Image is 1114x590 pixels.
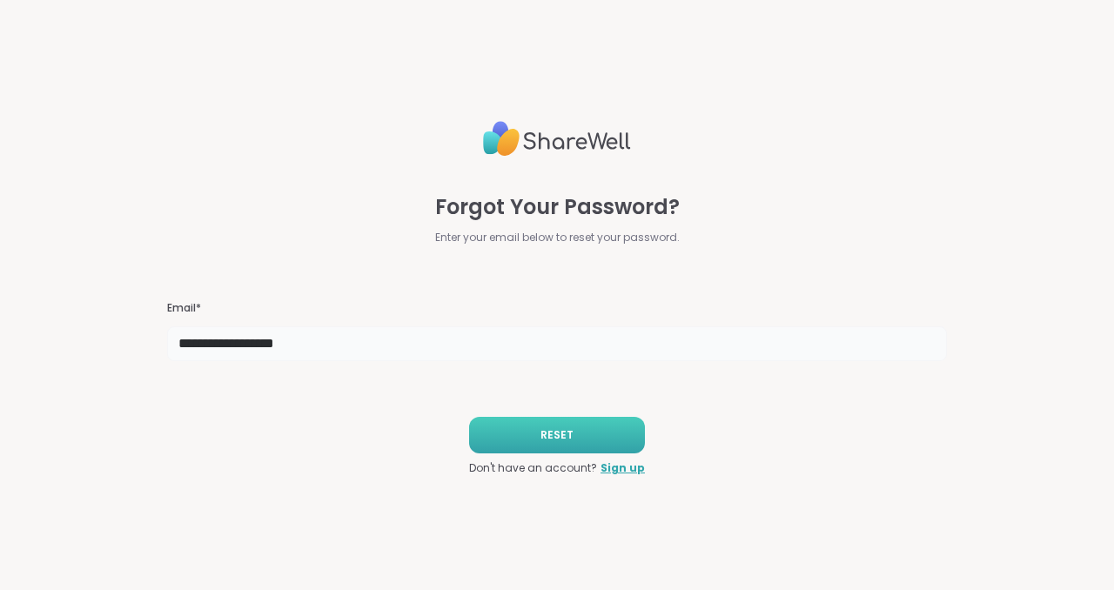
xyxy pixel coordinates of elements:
[435,191,680,223] span: Forgot Your Password?
[469,417,645,453] button: RESET
[167,301,947,316] h3: Email*
[483,114,631,164] img: ShareWell Logo
[601,460,645,476] a: Sign up
[435,230,680,245] span: Enter your email below to reset your password.
[469,460,597,476] span: Don't have an account?
[540,427,574,443] span: RESET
